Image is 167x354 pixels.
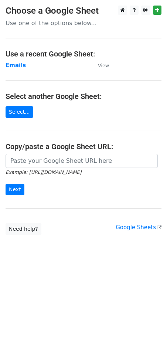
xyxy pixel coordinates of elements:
p: Use one of the options below... [6,19,161,27]
a: Google Sheets [116,224,161,231]
h3: Choose a Google Sheet [6,6,161,16]
a: View [91,62,109,69]
a: Emails [6,62,26,69]
iframe: Chat Widget [130,319,167,354]
h4: Select another Google Sheet: [6,92,161,101]
small: Example: [URL][DOMAIN_NAME] [6,169,81,175]
input: Next [6,184,24,195]
h4: Copy/paste a Google Sheet URL: [6,142,161,151]
small: View [98,63,109,68]
h4: Use a recent Google Sheet: [6,49,161,58]
a: Select... [6,106,33,118]
a: Need help? [6,223,41,235]
input: Paste your Google Sheet URL here [6,154,158,168]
